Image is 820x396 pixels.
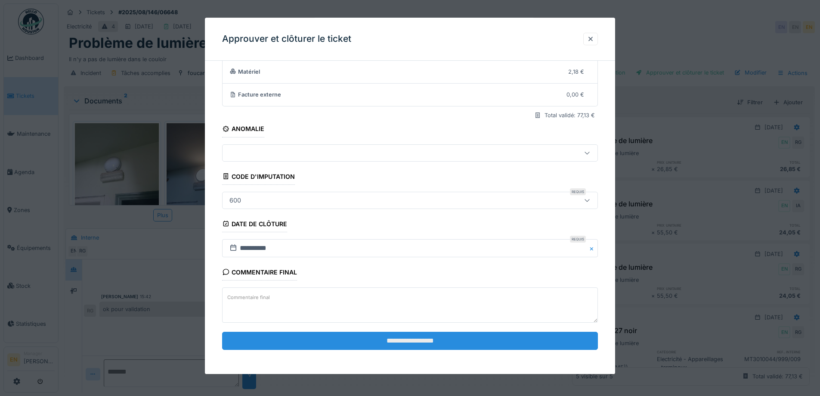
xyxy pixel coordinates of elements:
div: Total validé: 77,13 € [545,112,595,120]
div: Code d'imputation [222,170,295,185]
button: Close [588,239,598,257]
div: Commentaire final [222,266,297,281]
div: Requis [570,188,586,195]
div: Matériel [229,68,562,76]
div: Anomalie [222,123,264,137]
div: Date de clôture [222,218,287,232]
div: Facture externe [229,91,560,99]
summary: Facture externe0,00 € [226,87,594,103]
summary: Matériel2,18 € [226,64,594,80]
h3: Approuver et clôturer le ticket [222,34,351,44]
label: Commentaire final [226,292,272,303]
div: 2,18 € [568,68,584,76]
div: 600 [226,196,244,205]
div: 0,00 € [566,91,584,99]
div: Requis [570,236,586,243]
